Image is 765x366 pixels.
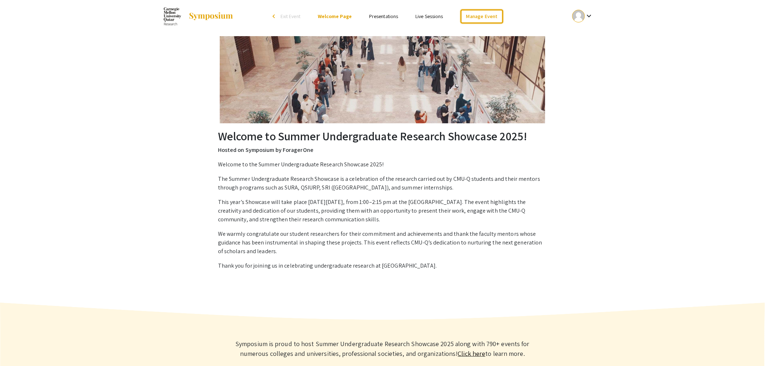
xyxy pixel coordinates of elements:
a: Manage Event [461,9,503,24]
img: Summer Undergraduate Research Showcase 2025 [164,7,181,25]
p: Hosted on Symposium by ForagerOne [218,146,547,154]
p: Welcome to the Summer Undergraduate Research Showcase 2025! [218,160,547,169]
div: arrow_back_ios [273,14,277,18]
a: Presentations [369,13,398,20]
h2: Welcome to Summer Undergraduate Research Showcase 2025! [218,129,547,143]
img: Summer Undergraduate Research Showcase 2025 [220,36,545,123]
iframe: Chat [5,333,31,361]
button: Expand account dropdown [565,8,601,24]
p: We warmly congratulate our student researchers for their commitment and achievements and thank th... [218,230,547,256]
a: Live Sessions [416,13,443,20]
img: Symposium by ForagerOne [188,12,234,21]
p: This year’s Showcase will take place [DATE][DATE], from 1:00–2:15 pm at the [GEOGRAPHIC_DATA]. Th... [218,198,547,224]
span: Exit Event [281,13,300,20]
p: The Summer Undergraduate Research Showcase is a celebration of the research carried out by CMU-Q ... [218,175,547,192]
a: Welcome Page [318,13,352,20]
a: Summer Undergraduate Research Showcase 2025 [164,7,234,25]
mat-icon: Expand account dropdown [585,12,594,20]
a: Learn more about Symposium [458,349,486,358]
p: Symposium is proud to host Summer Undergraduate Research Showcase 2025 along with 790+ events for... [227,339,538,358]
p: Thank you for joining us in celebrating undergraduate research at [GEOGRAPHIC_DATA]. [218,261,547,270]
